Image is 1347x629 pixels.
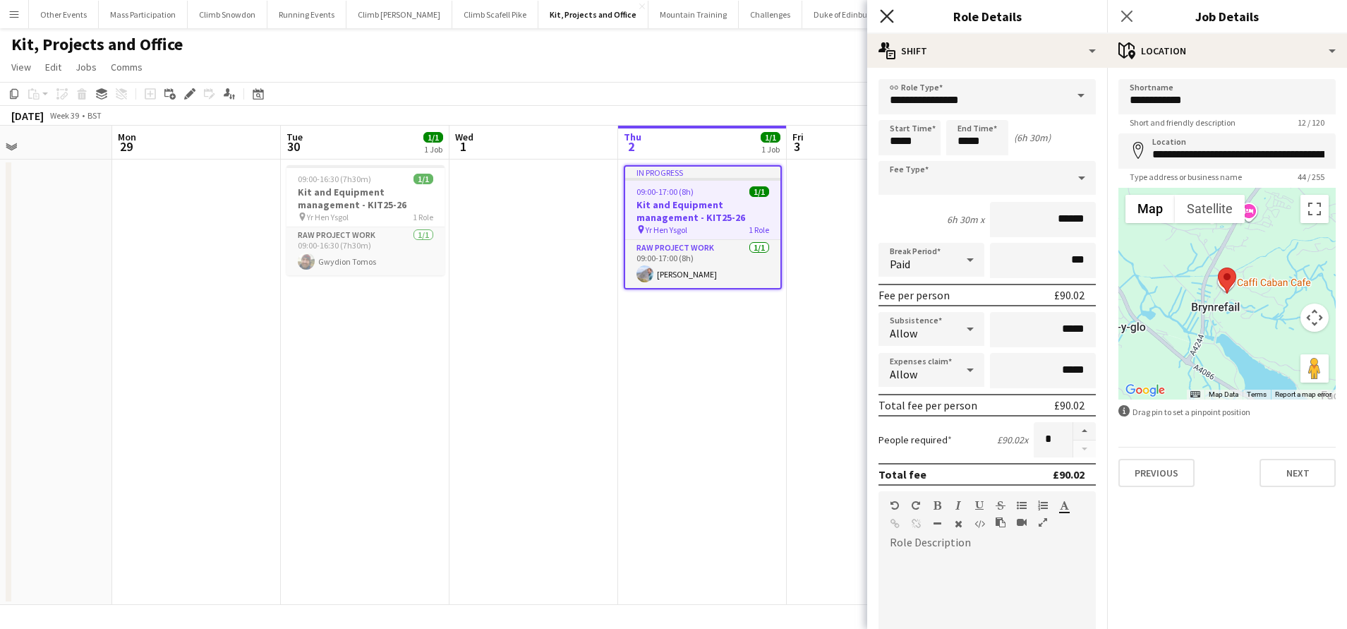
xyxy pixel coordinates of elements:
[118,131,136,143] span: Mon
[286,165,445,275] app-job-card: 09:00-16:30 (7h30m)1/1Kit and Equipment management - KIT25-26 Yr Hen Ysgol1 RoleRAW project work1...
[267,1,346,28] button: Running Events
[1118,405,1336,419] div: Drag pin to set a pinpoint position
[761,144,780,155] div: 1 Job
[947,213,984,226] div: 6h 30m x
[890,326,917,340] span: Allow
[286,227,445,275] app-card-role: RAW project work1/109:00-16:30 (7h30m)Gwydion Tomos
[1118,459,1195,487] button: Previous
[286,131,303,143] span: Tue
[45,61,61,73] span: Edit
[648,1,739,28] button: Mountain Training
[890,257,910,271] span: Paid
[75,61,97,73] span: Jobs
[1190,390,1200,400] button: Keyboard shortcuts
[625,198,780,224] h3: Kit and Equipment management - KIT25-26
[625,167,780,178] div: In progress
[878,467,926,481] div: Total fee
[307,212,349,222] span: Yr Hen Ysgol
[286,186,445,211] h3: Kit and Equipment management - KIT25-26
[6,58,37,76] a: View
[424,144,442,155] div: 1 Job
[1122,381,1168,400] a: Open this area in Google Maps (opens a new window)
[11,61,31,73] span: View
[1054,288,1085,302] div: £90.02
[29,1,99,28] button: Other Events
[1054,398,1085,412] div: £90.02
[1017,517,1027,528] button: Insert video
[1107,34,1347,68] div: Location
[974,518,984,529] button: HTML Code
[932,518,942,529] button: Horizontal Line
[538,1,648,28] button: Kit, Projects and Office
[1038,517,1048,528] button: Fullscreen
[911,500,921,511] button: Redo
[890,367,917,381] span: Allow
[1118,117,1247,128] span: Short and friendly description
[1286,117,1336,128] span: 12 / 120
[1073,422,1096,441] button: Increase
[1300,304,1329,332] button: Map camera controls
[346,1,452,28] button: Climb [PERSON_NAME]
[996,517,1005,528] button: Paste as plain text
[878,398,977,412] div: Total fee per person
[1260,459,1336,487] button: Next
[1247,390,1267,398] a: Terms (opens in new tab)
[1209,390,1238,400] button: Map Data
[1038,500,1048,511] button: Ordered List
[890,500,900,511] button: Undo
[87,110,102,121] div: BST
[413,174,433,184] span: 1/1
[40,58,67,76] a: Edit
[878,288,950,302] div: Fee per person
[1275,390,1331,398] a: Report a map error
[99,1,188,28] button: Mass Participation
[624,165,782,289] app-job-card: In progress09:00-17:00 (8h)1/1Kit and Equipment management - KIT25-26 Yr Hen Ysgol1 RoleRAW proje...
[625,240,780,288] app-card-role: RAW project work1/109:00-17:00 (8h)[PERSON_NAME]
[932,500,942,511] button: Bold
[624,131,641,143] span: Thu
[792,131,804,143] span: Fri
[622,138,641,155] span: 2
[997,433,1028,446] div: £90.02 x
[867,7,1107,25] h3: Role Details
[1014,131,1051,144] div: (6h 30m)
[1300,195,1329,223] button: Toggle fullscreen view
[453,138,473,155] span: 1
[423,132,443,143] span: 1/1
[105,58,148,76] a: Comms
[974,500,984,511] button: Underline
[11,109,44,123] div: [DATE]
[790,138,804,155] span: 3
[452,1,538,28] button: Climb Scafell Pike
[867,34,1107,68] div: Shift
[953,518,963,529] button: Clear Formatting
[749,224,769,235] span: 1 Role
[739,1,802,28] button: Challenges
[284,138,303,155] span: 30
[111,61,143,73] span: Comms
[878,433,952,446] label: People required
[1300,354,1329,383] button: Drag Pegman onto the map to open Street View
[455,131,473,143] span: Wed
[1122,381,1168,400] img: Google
[953,500,963,511] button: Italic
[413,212,433,222] span: 1 Role
[70,58,102,76] a: Jobs
[1125,195,1175,223] button: Show street map
[116,138,136,155] span: 29
[802,1,891,28] button: Duke of Edinburgh
[996,500,1005,511] button: Strikethrough
[1175,195,1245,223] button: Show satellite imagery
[646,224,687,235] span: Yr Hen Ysgol
[749,186,769,197] span: 1/1
[1107,7,1347,25] h3: Job Details
[636,186,694,197] span: 09:00-17:00 (8h)
[1053,467,1085,481] div: £90.02
[1286,172,1336,182] span: 44 / 255
[1059,500,1069,511] button: Text Color
[761,132,780,143] span: 1/1
[298,174,371,184] span: 09:00-16:30 (7h30m)
[11,34,183,55] h1: Kit, Projects and Office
